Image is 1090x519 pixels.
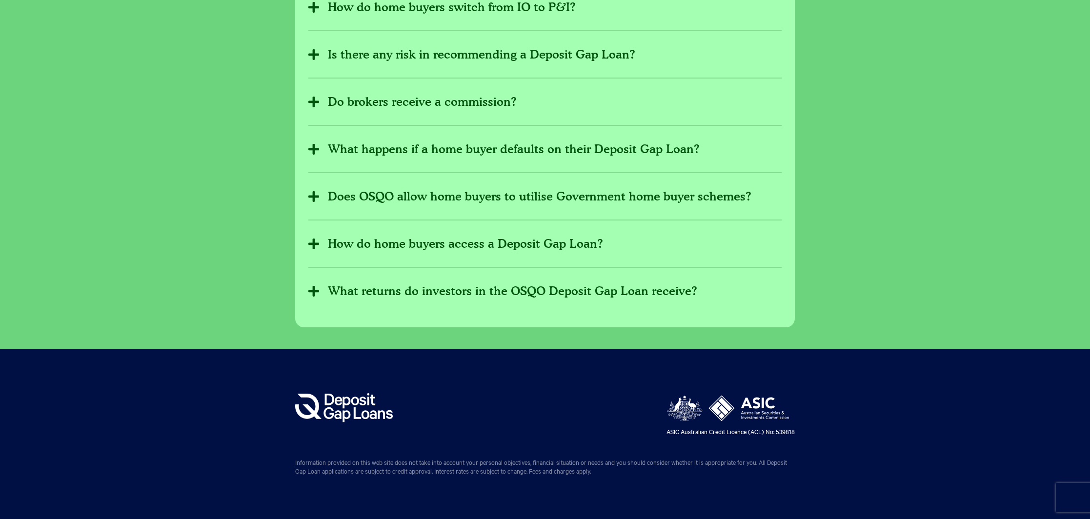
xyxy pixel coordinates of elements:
[308,42,782,67] button: Is there any risk in recommending a Deposit Gap Loan?
[666,427,795,436] p: ASIC Australian Credit Licence (ACL) No: 539818
[308,232,782,256] button: How do home buyers access a Deposit Gap Loan?
[295,458,795,475] p: Information provided on this web site does not take into account your personal objectives, financ...
[308,279,782,303] button: What returns do investors in the OSQO Deposit Gap Loan receive?
[308,184,782,209] button: Does OSQO allow home buyers to utilise Government home buyer schemes?
[666,393,789,422] img: Australian Securities and Investments Commission logo
[308,137,782,161] button: What happens if a home buyer defaults on their Deposit Gap Loan?
[308,90,782,114] button: Do brokers receive a commission?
